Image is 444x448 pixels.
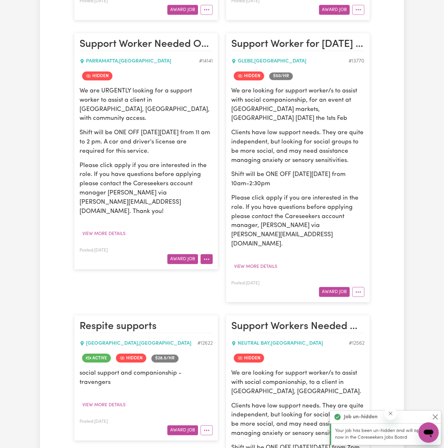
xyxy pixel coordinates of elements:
div: Job ID #12562 [349,340,364,347]
strong: Job un-hidden [344,413,378,421]
p: We are URGENTLY looking for a support worker to assist a client in [GEOGRAPHIC_DATA], [GEOGRAPHIC... [80,87,213,123]
p: We are looking for support worker/s to assist with social companionship, for an event at [GEOGRAP... [231,87,364,123]
p: Clients have low support needs. They are quite independent, but looking for social groups to be m... [231,129,364,165]
span: Need any help? [4,4,39,10]
button: Award Job [167,254,198,264]
button: View more details [80,400,128,410]
button: Award Job [319,287,350,297]
span: Job is active [82,354,111,363]
h2: Respite supports [80,320,213,333]
h2: Support Worker Needed ONE OFF Tomorrow, Saturday 12/04 For Community Access In Parramatta, NSW [80,38,213,51]
div: GLEBE , [GEOGRAPHIC_DATA] [231,57,348,65]
button: More options [201,254,213,264]
h2: Support Workers Needed On 21/06 Friday - Neutral Bay, NSW. [231,320,364,333]
span: Posted: [DATE] [231,281,259,285]
div: Job ID #13770 [348,57,364,65]
span: Job is hidden [82,71,112,80]
button: More options [352,5,364,15]
span: Posted: [DATE] [80,248,108,253]
span: Job is hidden [234,354,264,363]
iframe: Close message [384,407,397,420]
button: More options [201,425,213,435]
p: Shift will be ONE OFF [DATE][DATE] from 11 am to 2 pm. A car and driver's license are required fo... [80,129,213,156]
span: Job rate per hour [151,355,179,362]
h2: Support Worker for 1st Feb in Glebe needed [231,38,364,51]
button: Award Job [319,5,350,15]
div: PARRAMATTA , [GEOGRAPHIC_DATA] [80,57,199,65]
button: Award Job [167,425,198,435]
button: View more details [80,229,128,239]
button: More options [201,5,213,15]
div: Job ID #12622 [197,340,213,347]
span: Posted: [DATE] [80,420,108,424]
p: Clients have low support needs. They are quite independent, but looking for social groups to be m... [231,402,364,438]
p: We are looking for support worker/s to assist with social companionship, to a client in [GEOGRAPH... [231,369,364,396]
p: social support and companionship - travengers [80,369,213,387]
p: Your job has been un-hidden and will appear now in the Careseekers Jobs Board [335,428,437,441]
p: Please click apply if you are interested in the role. If you have questions before applying pleas... [80,161,213,217]
button: Award Job [167,5,198,15]
p: Shift will be ONE OFF [DATE][DATE] from 10am-2:30pm [231,170,364,189]
p: Please click apply if you are interested in the role. If you have questions before applying pleas... [231,194,364,249]
div: [GEOGRAPHIC_DATA] , [GEOGRAPHIC_DATA] [80,340,197,347]
div: NEUTRAL BAY , [GEOGRAPHIC_DATA] [231,340,349,347]
span: Job is hidden [234,71,264,80]
button: More options [352,287,364,297]
iframe: Button to launch messaging window [418,422,439,443]
button: View more details [231,262,280,272]
div: Job ID #14141 [199,57,213,65]
span: Job rate per hour [269,72,293,80]
span: Job is hidden [116,354,146,363]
